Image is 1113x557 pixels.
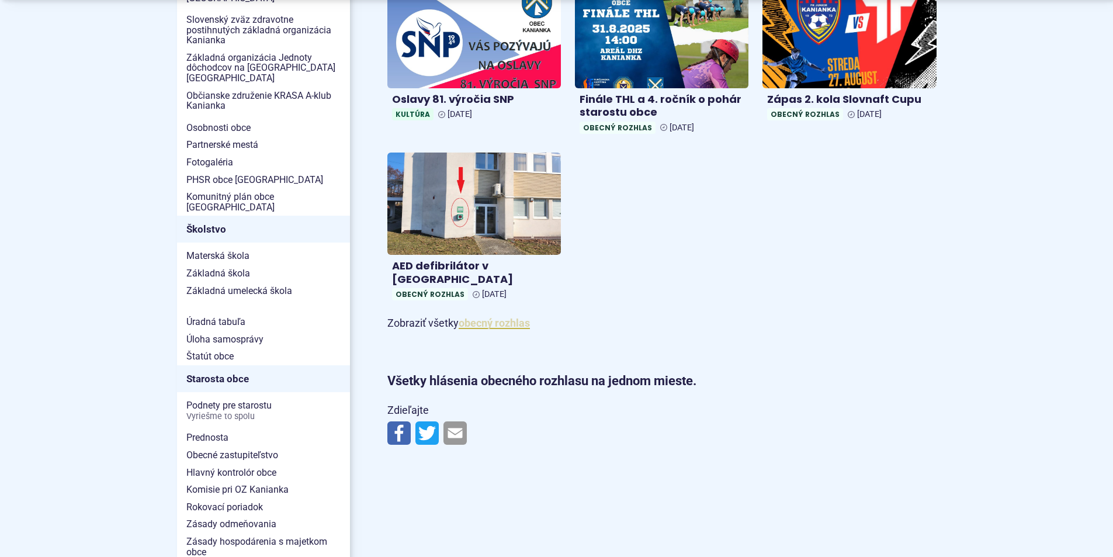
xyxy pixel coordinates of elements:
a: Podnety pre starostuVyriešme to spolu [177,397,350,424]
p: Zobraziť všetky [387,314,937,333]
span: Slovenský zväz zdravotne postihnutých základná organizácia Kanianka [186,11,341,49]
span: Vyriešme to spolu [186,412,341,421]
span: Základná škola [186,265,341,282]
a: Starosta obce [177,365,350,392]
span: Školstvo [186,220,341,238]
a: Hlavný kontrolór obce [177,464,350,482]
strong: Všetky hlásenia obecného rozhlasu na jednom mieste. [387,373,696,388]
a: Osobnosti obce [177,119,350,137]
h4: AED defibrilátor v [GEOGRAPHIC_DATA] [392,260,556,286]
a: AED defibrilátor v [GEOGRAPHIC_DATA] Obecný rozhlas [DATE] [387,153,561,306]
a: Komisie pri OZ Kanianka [177,481,350,499]
span: Zásady odmeňovania [186,516,341,533]
span: Obecný rozhlas [767,108,843,120]
span: [DATE] [482,289,507,299]
span: [DATE] [857,109,882,119]
span: Fotogaléria [186,154,341,171]
a: Štatút obce [177,348,350,365]
span: Obecné zastupiteľstvo [186,447,341,464]
h4: Zápas 2. kola Slovnaft Cupu [767,93,931,106]
a: Základná umelecká škola [177,282,350,300]
a: Materská škola [177,247,350,265]
span: Úloha samosprávy [186,331,341,348]
img: Zdieľať e-mailom [443,421,467,445]
span: Prednosta [186,429,341,447]
a: PHSR obce [GEOGRAPHIC_DATA] [177,171,350,189]
a: Komunitný plán obce [GEOGRAPHIC_DATA] [177,188,350,216]
p: Zdieľajte [387,402,802,420]
span: Rokovací poriadok [186,499,341,516]
span: Základná umelecká škola [186,282,341,300]
span: Komisie pri OZ Kanianka [186,481,341,499]
span: [DATE] [670,123,694,133]
img: Zdieľať na Twitteri [415,421,439,445]
span: Starosta obce [186,370,341,388]
span: Materská škola [186,247,341,265]
img: Zdieľať na Facebooku [387,421,411,445]
a: Úloha samosprávy [177,331,350,348]
span: Partnerské mestá [186,136,341,154]
span: Kultúra [392,108,434,120]
a: Partnerské mestá [177,136,350,154]
h4: Oslavy 81. výročia SNP [392,93,556,106]
span: Občianske združenie KRASA A-klub Kanianka [186,87,341,115]
a: Rokovací poriadok [177,499,350,516]
span: Základná organizácia Jednoty dôchodcov na [GEOGRAPHIC_DATA] [GEOGRAPHIC_DATA] [186,49,341,87]
span: Obecný rozhlas [580,122,656,134]
a: Základná organizácia Jednoty dôchodcov na [GEOGRAPHIC_DATA] [GEOGRAPHIC_DATA] [177,49,350,87]
span: Hlavný kontrolór obce [186,464,341,482]
a: Úradná tabuľa [177,313,350,331]
a: Zobraziť kategóriu obecný rozhlas [459,317,530,329]
a: Obecné zastupiteľstvo [177,447,350,464]
span: PHSR obce [GEOGRAPHIC_DATA] [186,171,341,189]
a: Základná škola [177,265,350,282]
a: Fotogaléria [177,154,350,171]
span: Podnety pre starostu [186,397,341,424]
span: Komunitný plán obce [GEOGRAPHIC_DATA] [186,188,341,216]
a: Občianske združenie KRASA A-klub Kanianka [177,87,350,115]
span: Štatút obce [186,348,341,365]
a: Prednosta [177,429,350,447]
span: Úradná tabuľa [186,313,341,331]
a: Zásady odmeňovania [177,516,350,533]
span: Osobnosti obce [186,119,341,137]
span: Obecný rozhlas [392,288,468,300]
h4: Finále THL a 4. ročník o pohár starostu obce [580,93,744,119]
a: Školstvo [177,216,350,243]
span: [DATE] [448,109,472,119]
a: Slovenský zväz zdravotne postihnutých základná organizácia Kanianka [177,11,350,49]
